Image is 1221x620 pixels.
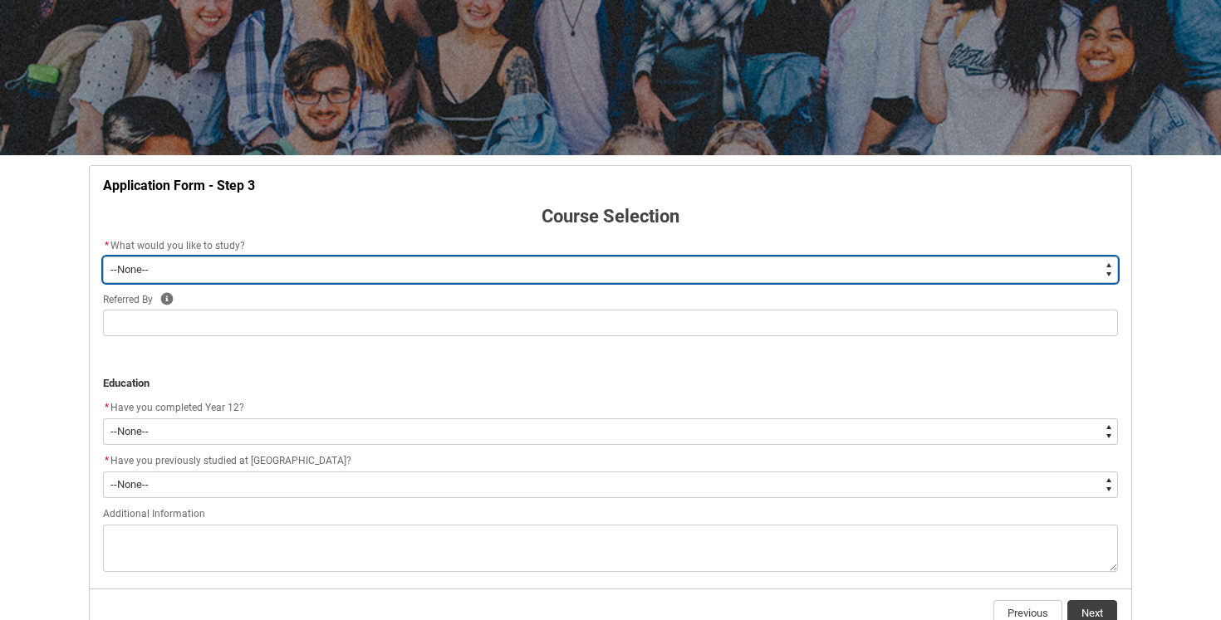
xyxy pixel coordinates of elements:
span: Additional Information [103,508,205,520]
abbr: required [105,402,109,413]
strong: Course Selection [542,206,679,227]
span: Have you completed Year 12? [110,402,244,413]
strong: Application Form - Step 3 [103,178,255,193]
strong: Education [103,377,150,389]
abbr: required [105,455,109,466]
span: Referred By [103,294,153,305]
span: Have you previously studied at [GEOGRAPHIC_DATA]? [110,455,351,466]
abbr: required [105,240,109,251]
span: What would you like to study? [110,240,245,251]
